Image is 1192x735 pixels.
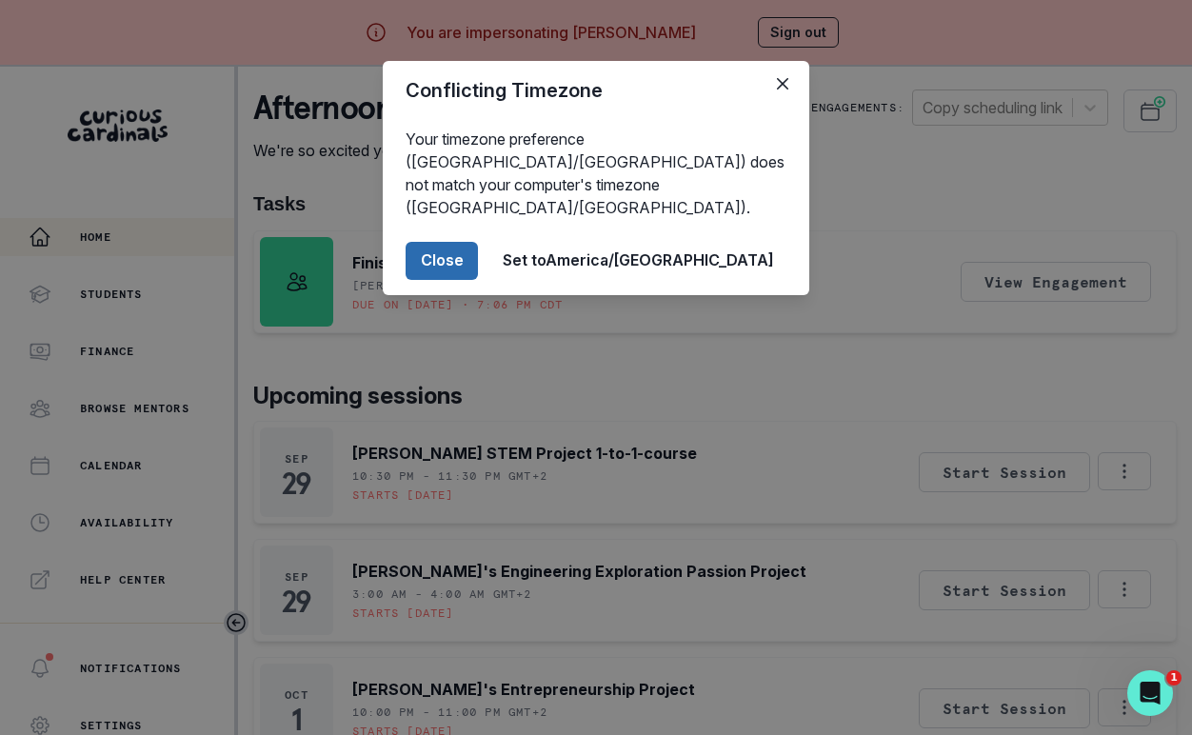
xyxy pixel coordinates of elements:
[489,242,786,280] button: Set toAmerica/[GEOGRAPHIC_DATA]
[383,120,809,227] div: Your timezone preference ([GEOGRAPHIC_DATA]/[GEOGRAPHIC_DATA]) does not match your computer's tim...
[1166,670,1182,685] span: 1
[767,69,798,99] button: Close
[406,242,478,280] button: Close
[383,61,809,120] header: Conflicting Timezone
[1127,670,1173,716] iframe: Intercom live chat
